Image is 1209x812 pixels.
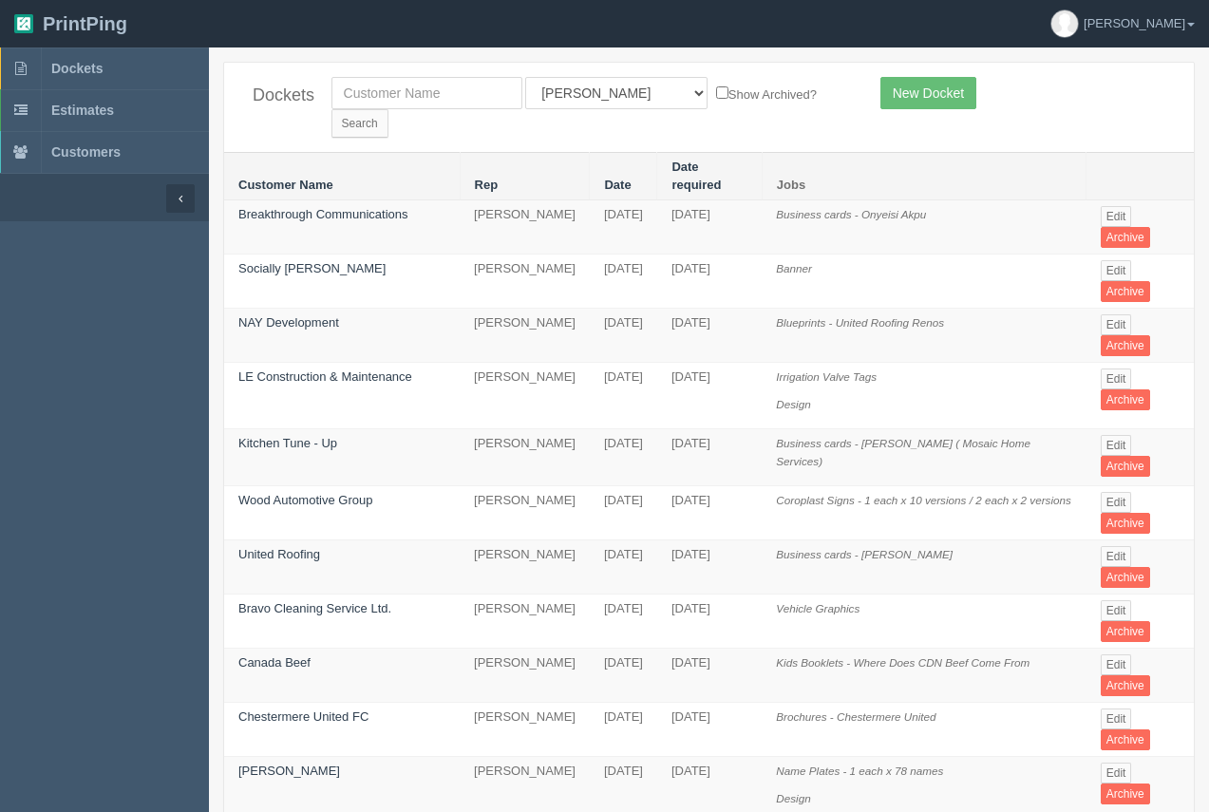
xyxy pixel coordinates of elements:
a: Edit [1101,260,1132,281]
img: avatar_default-7531ab5dedf162e01f1e0bb0964e6a185e93c5c22dfe317fb01d7f8cd2b1632c.jpg [1051,10,1078,37]
td: [DATE] [657,255,762,309]
a: New Docket [880,77,976,109]
a: Edit [1101,763,1132,784]
img: logo-3e63b451c926e2ac314895c53de4908e5d424f24456219fb08d385ab2e579770.png [14,14,33,33]
label: Show Archived? [716,83,817,104]
a: Socially [PERSON_NAME] [238,261,386,275]
a: Canada Beef [238,655,311,670]
a: NAY Development [238,315,339,330]
a: Archive [1101,227,1150,248]
td: [DATE] [590,486,657,540]
a: Kitchen Tune - Up [238,436,337,450]
a: Edit [1101,654,1132,675]
td: [DATE] [657,486,762,540]
a: Breakthrough Communications [238,207,407,221]
i: Design [776,398,810,410]
a: Archive [1101,675,1150,696]
a: Archive [1101,389,1150,410]
a: Wood Automotive Group [238,493,372,507]
input: Search [331,109,388,138]
td: [DATE] [657,363,762,429]
a: Edit [1101,600,1132,621]
a: Edit [1101,368,1132,389]
i: Coroplast Signs - 1 each x 10 versions / 2 each x 2 versions [776,494,1071,506]
a: Archive [1101,567,1150,588]
td: [PERSON_NAME] [460,486,590,540]
td: [DATE] [590,255,657,309]
td: [DATE] [590,595,657,649]
a: Bravo Cleaning Service Ltd. [238,601,391,615]
a: Edit [1101,546,1132,567]
td: [DATE] [657,649,762,703]
span: Customers [51,144,121,160]
span: Dockets [51,61,103,76]
a: [PERSON_NAME] [238,764,340,778]
td: [DATE] [657,540,762,595]
td: [DATE] [590,703,657,757]
a: Edit [1101,708,1132,729]
a: Edit [1101,492,1132,513]
td: [DATE] [590,649,657,703]
td: [DATE] [657,703,762,757]
td: [PERSON_NAME] [460,703,590,757]
a: Edit [1101,314,1132,335]
a: Edit [1101,206,1132,227]
td: [DATE] [657,309,762,363]
td: [PERSON_NAME] [460,309,590,363]
td: [DATE] [590,309,657,363]
td: [PERSON_NAME] [460,255,590,309]
h4: Dockets [253,86,303,105]
a: Customer Name [238,178,333,192]
i: Design [776,792,810,804]
i: Kids Booklets - Where Does CDN Beef Come From [776,656,1030,669]
td: [DATE] [657,200,762,255]
a: Rep [475,178,499,192]
td: [DATE] [590,200,657,255]
td: [PERSON_NAME] [460,429,590,486]
th: Jobs [762,153,1086,200]
td: [PERSON_NAME] [460,595,590,649]
input: Customer Name [331,77,522,109]
i: Banner [776,262,812,274]
span: Estimates [51,103,114,118]
a: Edit [1101,435,1132,456]
a: Archive [1101,729,1150,750]
input: Show Archived? [716,86,728,99]
td: [PERSON_NAME] [460,363,590,429]
i: Irrigation Valve Tags [776,370,877,383]
a: Archive [1101,784,1150,804]
i: Business cards - Onyeisi Akpu [776,208,926,220]
td: [PERSON_NAME] [460,540,590,595]
a: Archive [1101,621,1150,642]
a: Chestermere United FC [238,709,368,724]
a: Archive [1101,281,1150,302]
i: Blueprints - United Roofing Renos [776,316,944,329]
a: Date required [671,160,721,192]
td: [DATE] [657,595,762,649]
a: LE Construction & Maintenance [238,369,412,384]
a: Archive [1101,513,1150,534]
td: [DATE] [590,540,657,595]
a: United Roofing [238,547,320,561]
td: [DATE] [657,429,762,486]
a: Archive [1101,456,1150,477]
a: Date [604,178,631,192]
td: [PERSON_NAME] [460,649,590,703]
i: Name Plates - 1 each x 78 names [776,765,943,777]
td: [DATE] [590,429,657,486]
a: Archive [1101,335,1150,356]
i: Business cards - [PERSON_NAME] [776,548,953,560]
i: Brochures - Chestermere United [776,710,935,723]
i: Business cards - [PERSON_NAME] ( Mosaic Home Services) [776,437,1030,467]
i: Vehicle Graphics [776,602,860,614]
td: [DATE] [590,363,657,429]
td: [PERSON_NAME] [460,200,590,255]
